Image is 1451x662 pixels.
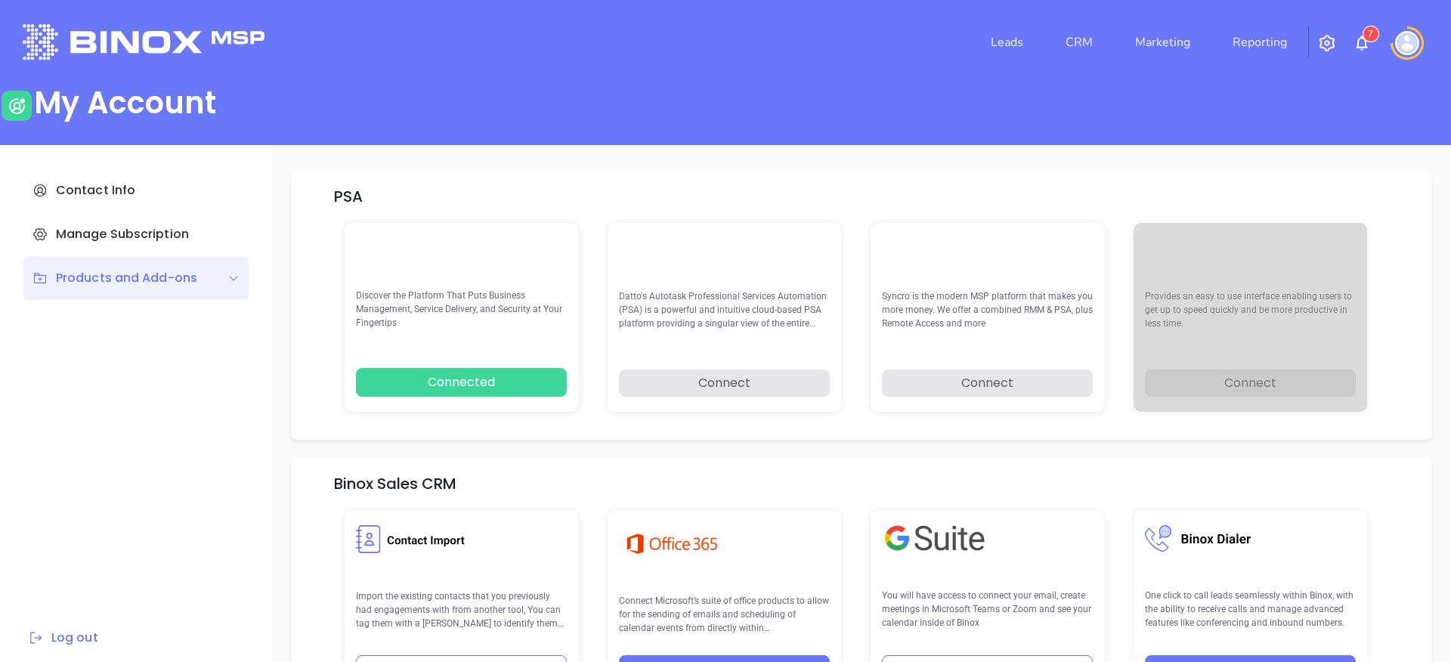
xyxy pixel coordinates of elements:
p: One click to call leads seamlessly within Binox, with the ability to receive calls and manage adv... [1145,589,1356,630]
img: user [2,91,32,121]
div: Products and Add-ons [23,256,249,300]
div: My Account [34,85,216,121]
div: Manage Subscription [23,212,249,256]
a: Reporting [1227,27,1293,57]
button: Connected [356,368,567,397]
img: iconSetting [1318,34,1336,52]
a: Leads [985,27,1029,57]
sup: 7 [1363,26,1378,42]
button: Log out [23,628,103,648]
div: Contact Info [23,169,249,212]
div: Products and Add-ons [32,269,197,287]
p: Datto's Autotask Professional Services Automation (PSA) is a powerful and intuitive cloud-based P... [619,289,830,331]
p: Connect Microsoft’s suite of office products to allow for the sending of emails and scheduling of... [619,594,830,636]
img: user [1395,31,1419,55]
p: Syncro is the modern MSP platform that makes you more money. We offer a combined RMM & PSA, plus ... [882,289,1093,331]
span: 7 [1368,29,1373,39]
p: You will have access to connect your email, create meetings in Microsoft Teams or Zoom and see yo... [882,589,1093,630]
h5: PSA [334,187,363,206]
h5: Binox Sales CRM [334,475,456,493]
img: logo [23,24,265,60]
p: Provides an easy to use interface enabling users to get up to speed quickly and be more productiv... [1145,289,1356,331]
a: CRM [1060,27,1099,57]
a: Marketing [1129,27,1196,57]
p: Discover the Platform That Puts Business Management, Service Delivery, and Security at Your Finge... [356,289,567,330]
p: Import the existing contacts that you previously had engagements with from another tool, You can ... [356,589,567,631]
img: iconNotification [1353,34,1371,52]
